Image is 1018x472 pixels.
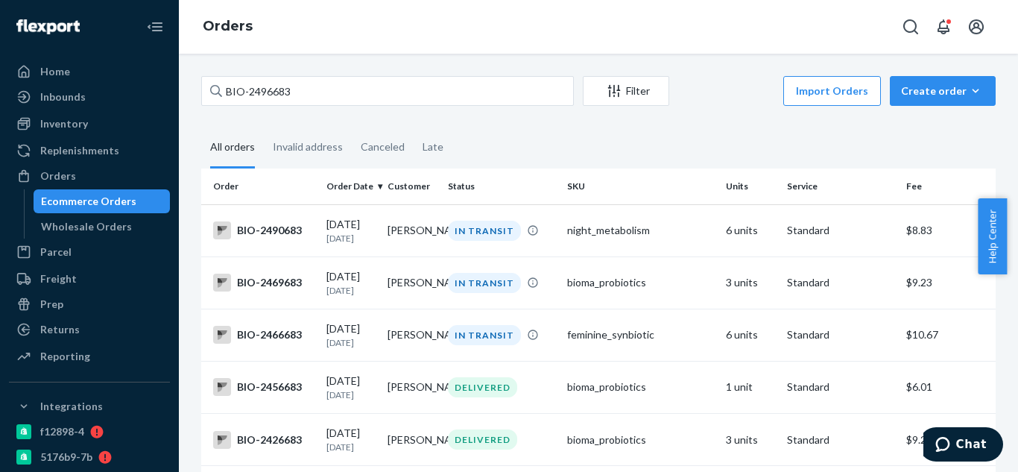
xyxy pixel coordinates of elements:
div: Invalid address [273,128,343,166]
div: Prep [40,297,63,312]
th: Order Date [320,169,382,204]
button: Close Navigation [140,12,170,42]
td: 1 unit [720,361,781,413]
div: [DATE] [326,374,376,401]
div: Wholesale Orders [41,219,132,234]
div: Filter [584,84,668,98]
a: Parcel [9,240,170,264]
div: [DATE] [326,269,376,297]
div: [DATE] [326,217,376,245]
a: Wholesale Orders [34,215,171,239]
div: Customer [388,180,437,192]
div: bioma_probiotics [567,432,714,447]
img: Flexport logo [16,19,80,34]
a: Ecommerce Orders [34,189,171,213]
div: Returns [40,322,80,337]
a: Replenishments [9,139,170,163]
td: 3 units [720,257,781,309]
input: Search orders [201,76,574,106]
iframe: Opens a widget where you can chat to one of our agents [923,427,1003,465]
th: Service [781,169,900,204]
td: 3 units [720,414,781,466]
button: Filter [583,76,669,106]
ol: breadcrumbs [191,5,265,48]
p: [DATE] [326,336,376,349]
div: Parcel [40,245,72,259]
button: Integrations [9,394,170,418]
div: Freight [40,271,77,286]
th: SKU [561,169,720,204]
div: IN TRANSIT [448,273,521,293]
div: Late [423,128,443,166]
a: Orders [203,18,253,34]
div: f12898-4 [40,424,84,439]
div: feminine_synbiotic [567,327,714,342]
a: 5176b9-7b [9,445,170,469]
div: BIO-2466683 [213,326,314,344]
button: Open account menu [961,12,991,42]
div: Inventory [40,116,88,131]
div: BIO-2426683 [213,431,314,449]
a: Inventory [9,112,170,136]
div: Canceled [361,128,405,166]
td: 6 units [720,309,781,361]
button: Create order [890,76,996,106]
button: Open Search Box [896,12,926,42]
p: Standard [787,327,894,342]
a: Home [9,60,170,84]
div: [DATE] [326,426,376,453]
td: [PERSON_NAME] [382,257,443,309]
a: Inbounds [9,85,170,109]
td: $10.67 [900,309,996,361]
td: [PERSON_NAME] [382,309,443,361]
p: Standard [787,275,894,290]
div: Inbounds [40,89,86,104]
div: IN TRANSIT [448,221,521,241]
div: Home [40,64,70,79]
a: f12898-4 [9,420,170,444]
a: Freight [9,267,170,291]
p: Standard [787,223,894,238]
div: Orders [40,169,76,183]
p: Standard [787,380,894,394]
th: Units [720,169,781,204]
p: Standard [787,432,894,447]
td: [PERSON_NAME] [382,361,443,413]
div: Ecommerce Orders [41,194,136,209]
td: $9.23 [900,414,996,466]
p: [DATE] [326,388,376,401]
div: All orders [210,128,255,169]
div: Reporting [40,349,90,364]
div: bioma_probiotics [567,275,714,290]
button: Open notifications [929,12,958,42]
div: Replenishments [40,143,119,158]
td: $8.83 [900,204,996,257]
div: Create order [901,84,984,98]
p: [DATE] [326,232,376,245]
div: BIO-2469683 [213,274,314,292]
div: DELIVERED [448,377,517,397]
a: Orders [9,164,170,188]
div: BIO-2456683 [213,378,314,396]
div: IN TRANSIT [448,325,521,345]
div: night_metabolism [567,223,714,238]
th: Status [442,169,561,204]
a: Reporting [9,344,170,368]
div: [DATE] [326,321,376,349]
td: $6.01 [900,361,996,413]
td: [PERSON_NAME] [382,414,443,466]
th: Fee [900,169,996,204]
div: bioma_probiotics [567,380,714,394]
div: DELIVERED [448,429,517,450]
td: $9.23 [900,257,996,309]
a: Returns [9,318,170,342]
a: Prep [9,292,170,316]
button: Help Center [978,198,1007,274]
p: [DATE] [326,441,376,453]
p: [DATE] [326,284,376,297]
div: 5176b9-7b [40,450,92,465]
button: Import Orders [783,76,881,106]
th: Order [201,169,320,204]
